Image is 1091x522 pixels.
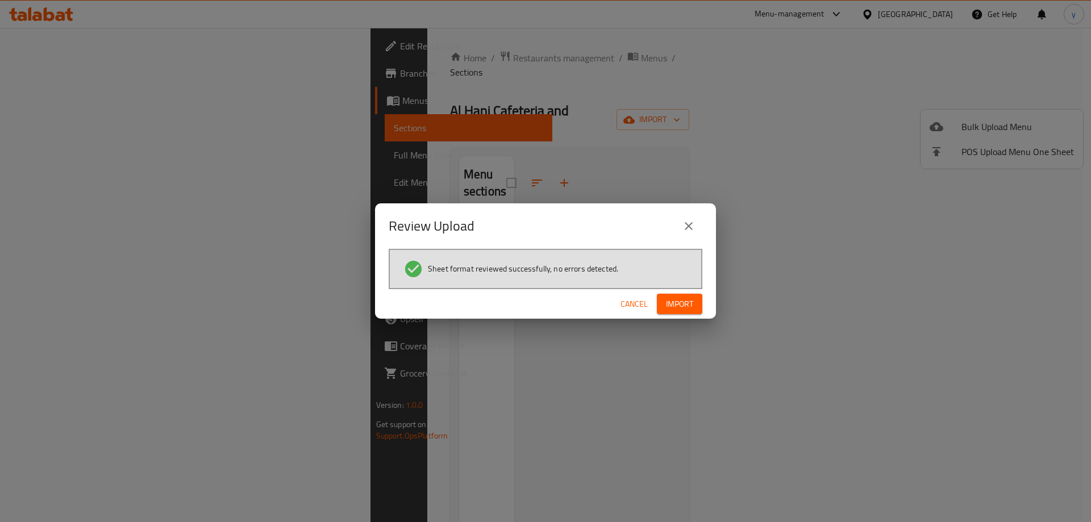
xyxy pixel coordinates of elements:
[675,212,702,240] button: close
[621,297,648,311] span: Cancel
[389,217,474,235] h2: Review Upload
[428,263,618,274] span: Sheet format reviewed successfully, no errors detected.
[666,297,693,311] span: Import
[616,294,652,315] button: Cancel
[657,294,702,315] button: Import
